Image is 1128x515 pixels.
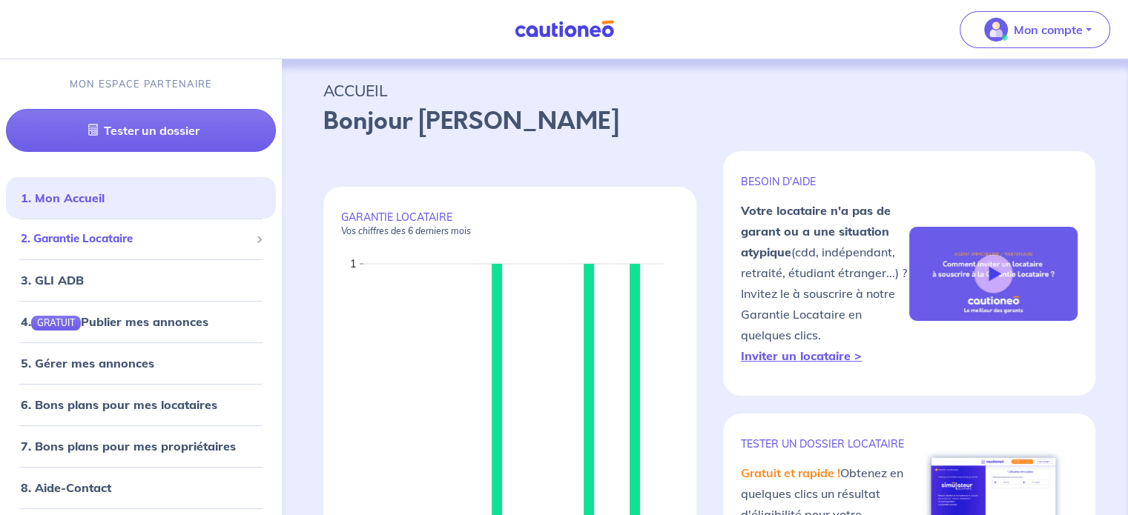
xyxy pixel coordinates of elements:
div: 3. GLI ADB [6,265,276,295]
text: 1 [350,257,356,270]
a: 4.GRATUITPublier mes annonces [21,314,208,329]
a: 6. Bons plans pour mes locataires [21,397,217,412]
button: illu_account_valid_menu.svgMon compte [960,11,1110,48]
strong: Votre locataire n'a pas de garant ou a une situation atypique [741,203,891,259]
p: Bonjour [PERSON_NAME] [323,104,1086,139]
p: MON ESPACE PARTENAIRE [70,77,213,91]
a: 7. Bons plans pour mes propriétaires [21,439,236,453]
div: 1. Mon Accueil [6,183,276,213]
div: 2. Garantie Locataire [6,225,276,253]
em: Gratuit et rapide ! [741,465,840,480]
div: 6. Bons plans pour mes locataires [6,390,276,419]
span: 2. Garantie Locataire [21,230,250,247]
p: GARANTIE LOCATAIRE [341,210,679,237]
a: 5. Gérer mes annonces [21,356,154,371]
a: 1. Mon Accueil [21,190,105,205]
div: 7. Bons plans pour mes propriétaires [6,431,276,461]
a: 8. Aide-Contact [21,480,111,495]
div: 5. Gérer mes annonces [6,348,276,378]
p: (cdd, indépendant, retraité, étudiant étranger...) ? Invitez le à souscrire à notre Garantie Loca... [741,200,909,366]
em: Vos chiffres des 6 derniers mois [341,225,471,236]
img: Cautioneo [509,20,620,39]
p: TESTER un dossier locataire [741,437,909,451]
p: Mon compte [1014,21,1083,39]
a: Inviter un locataire > [741,348,862,363]
a: 3. GLI ADB [21,273,84,288]
p: BESOIN D'AIDE [741,175,909,188]
a: Tester un dossier [6,109,276,152]
img: video-gli-new-none.jpg [909,227,1078,322]
img: illu_account_valid_menu.svg [984,18,1008,41]
p: ACCUEIL [323,77,1086,104]
div: 4.GRATUITPublier mes annonces [6,307,276,336]
div: 8. Aide-Contact [6,473,276,502]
